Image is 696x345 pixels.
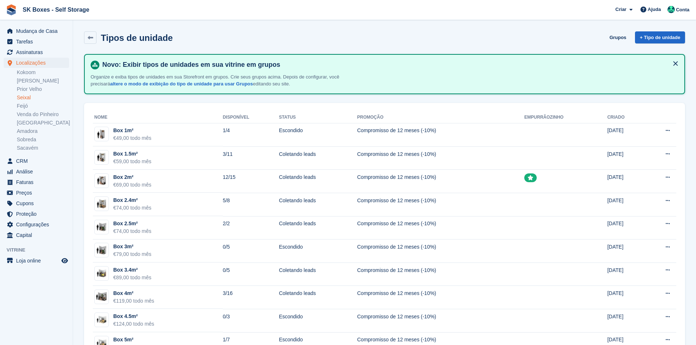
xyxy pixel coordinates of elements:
[4,209,69,219] a: menu
[16,177,60,187] span: Faturas
[4,166,69,177] a: menu
[113,320,154,328] div: €124,00 todo mês
[17,94,69,101] a: Seixal
[95,245,109,256] img: 30-sqft-unit.jpg
[357,216,524,239] td: Compromisso de 12 meses (-10%)
[95,175,109,186] img: 20-sqft-unit.jpg
[4,156,69,166] a: menu
[16,198,60,208] span: Cupons
[17,145,69,152] a: Sacavém
[93,112,223,123] th: Nome
[113,127,151,134] div: Box 1m²
[110,81,253,87] a: altere o modo de exibição do tipo de unidade para usar Grupos
[4,219,69,230] a: menu
[279,146,357,170] td: Coletando leads
[4,47,69,57] a: menu
[357,286,524,309] td: Compromisso de 12 meses (-10%)
[357,193,524,216] td: Compromisso de 12 meses (-10%)
[16,166,60,177] span: Análise
[17,111,69,118] a: Venda do Pinheiro
[113,274,151,281] div: €89,00 todo mês
[357,123,524,146] td: Compromisso de 12 meses (-10%)
[607,193,644,216] td: [DATE]
[113,220,151,227] div: Box 2.5m²
[279,309,357,332] td: Escondido
[524,112,607,123] th: Empurrãozinho
[113,227,151,235] div: €74,00 todo mês
[607,170,644,193] td: [DATE]
[95,129,109,139] img: 10-sqft-unit.jpg
[6,4,17,15] img: stora-icon-8386f47178a22dfd0bd8f6a31ec36ba5ce8667c1dd55bd0f319d3a0aa187defe.svg
[95,291,109,302] img: 40-sqft-unit.jpg
[607,112,644,123] th: Criado
[4,256,69,266] a: menu
[223,262,279,286] td: 0/5
[279,123,357,146] td: Escondido
[16,256,60,266] span: Loja online
[60,256,69,265] a: Loja de pré-visualização
[17,103,69,110] a: Feijó
[113,173,151,181] div: Box 2m²
[16,230,60,240] span: Capital
[17,136,69,143] a: Sobreda
[4,177,69,187] a: menu
[113,290,154,297] div: Box 4m²
[223,112,279,123] th: Disponível
[99,61,678,69] h4: Novo: Exibir tipos de unidades em sua vitrine em grupos
[113,336,154,344] div: Box 5m²
[91,73,365,88] p: Organize e exiba tipos de unidades em sua Storefront em grupos. Crie seus grupos acima. Depois de...
[607,262,644,286] td: [DATE]
[95,199,109,209] img: 25-sqft-unit.jpg
[223,123,279,146] td: 1/4
[113,204,151,212] div: €74,00 todo mês
[357,262,524,286] td: Compromisso de 12 meses (-10%)
[17,69,69,76] a: Kokoom
[279,170,357,193] td: Coletando leads
[113,158,151,165] div: €59,00 todo mês
[223,216,279,239] td: 2/2
[4,230,69,240] a: menu
[607,123,644,146] td: [DATE]
[357,309,524,332] td: Compromisso de 12 meses (-10%)
[223,286,279,309] td: 3/16
[4,188,69,198] a: menu
[357,239,524,263] td: Compromisso de 12 meses (-10%)
[357,112,524,123] th: Promoção
[279,286,357,309] td: Coletando leads
[95,222,109,233] img: 30-sqft-unit=%202.8m2.jpg
[279,239,357,263] td: Escondido
[223,170,279,193] td: 12/15
[223,309,279,332] td: 0/3
[4,198,69,208] a: menu
[223,146,279,170] td: 3/11
[615,6,626,13] span: Criar
[113,134,151,142] div: €49,00 todo mês
[279,262,357,286] td: Coletando leads
[113,196,151,204] div: Box 2.4m²
[16,37,60,47] span: Tarefas
[607,216,644,239] td: [DATE]
[95,315,109,325] img: 50-sqft-unit=%204.7m2.jpg
[16,47,60,57] span: Assinaturas
[113,266,151,274] div: Box 3.4m²
[17,86,69,93] a: Prior Velho
[101,33,173,43] h2: Tipos de unidade
[113,243,151,250] div: Box 3m²
[635,31,685,43] a: + Tipo de unidade
[607,286,644,309] td: [DATE]
[113,297,154,305] div: €119,00 todo mês
[95,268,109,279] img: 35-sqft-unit.jpg
[607,309,644,332] td: [DATE]
[668,6,675,13] img: SK Boxes - Comercial
[113,181,151,189] div: €69,00 todo mês
[4,58,69,68] a: menu
[4,37,69,47] a: menu
[16,156,60,166] span: CRM
[4,26,69,36] a: menu
[16,219,60,230] span: Configurações
[20,4,92,16] a: SK Boxes - Self Storage
[17,119,69,126] a: [GEOGRAPHIC_DATA]
[7,246,73,254] span: Vitrine
[676,6,689,14] span: Conta
[223,193,279,216] td: 5/8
